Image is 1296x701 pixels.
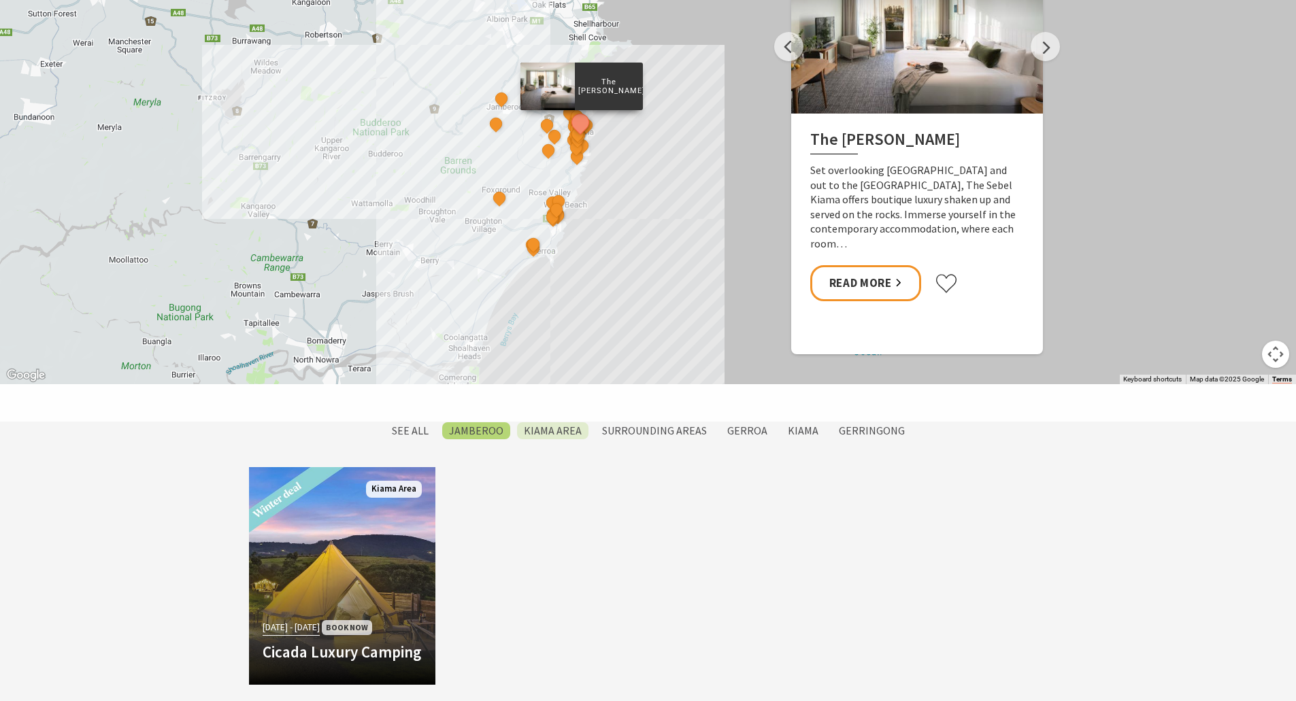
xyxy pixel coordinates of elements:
label: Kiama Area [517,422,588,439]
button: See detail about Jamberoo Pub and Saleyard Motel [493,90,510,108]
button: Keyboard shortcuts [1123,375,1182,384]
button: Click to favourite The Sebel Kiama [935,273,958,294]
button: Previous [774,32,803,61]
p: Set overlooking [GEOGRAPHIC_DATA] and out to the [GEOGRAPHIC_DATA], The Sebel Kiama offers boutiq... [810,163,1024,252]
label: Gerroa [720,422,774,439]
button: See detail about EagleView Park [491,189,508,207]
a: Open this area in Google Maps (opens a new window) [3,366,48,384]
label: Kiama [781,422,825,439]
p: The [PERSON_NAME] [574,75,642,97]
img: Google [3,366,48,384]
a: Terms (opens in new tab) [1272,375,1292,383]
a: Another Image Used [DATE] - [DATE] Book Now Cicada Luxury Camping Kiama Area [249,467,435,685]
button: See detail about Saddleback Grove [539,141,557,159]
span: Map data ©2025 Google [1190,375,1264,383]
span: [DATE] - [DATE] [263,619,320,635]
button: See detail about Greyleigh Kiama [545,127,563,145]
a: Read More [810,265,921,301]
label: Gerringong [832,422,912,439]
button: Map camera controls [1262,341,1289,368]
button: See detail about Werri Beach Holiday Park [548,201,565,218]
label: Jamberoo [442,422,510,439]
h4: Cicada Luxury Camping [263,643,422,662]
span: Kiama Area [366,481,422,498]
button: See detail about Seven Mile Beach Holiday Park [524,239,542,257]
button: See detail about The Sebel Kiama [567,110,593,135]
button: Next [1031,32,1060,61]
h2: The [PERSON_NAME] [810,130,1024,154]
button: See detail about Coast and Country Holidays [544,208,561,226]
button: See detail about Discovery Parks - Gerroa [525,236,542,254]
label: Surrounding Areas [595,422,714,439]
span: Book Now [322,620,372,634]
button: See detail about Bask at Loves Bay [568,148,586,165]
label: SEE All [385,422,435,439]
button: See detail about Cicada Luxury Camping [538,116,556,134]
button: See detail about Jamberoo Valley Farm Cottages [487,116,505,133]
